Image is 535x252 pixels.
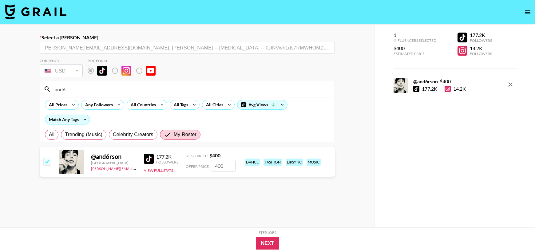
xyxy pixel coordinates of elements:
[40,58,83,63] div: Currency
[40,63,83,78] div: Remove selected talent to change your currency
[307,159,321,166] div: music
[127,100,157,109] div: All Countries
[81,100,114,109] div: Any Followers
[470,38,492,43] div: Followers
[88,58,160,63] div: Platform
[91,165,240,171] a: [PERSON_NAME][EMAIL_ADDRESS][PERSON_NAME][PERSON_NAME][DOMAIN_NAME]
[146,66,156,76] img: YouTube
[113,131,153,138] span: Celebrity Creators
[413,78,438,84] strong: @ and6rson
[521,6,534,18] button: open drawer
[170,100,189,109] div: All Tags
[209,152,220,158] strong: $ 400
[394,45,436,51] div: $400
[202,100,224,109] div: All Cities
[121,66,131,76] img: Instagram
[97,66,107,76] img: TikTok
[91,153,137,160] div: @ and6rson
[445,86,466,92] div: 14.2K
[259,230,276,235] div: Step 1 of 2
[264,159,282,166] div: fashion
[422,86,437,92] div: 177.2K
[41,65,81,76] div: USD
[286,159,303,166] div: lipsync
[174,131,196,138] span: My Roster
[88,64,160,77] div: Remove selected talent to change platforms
[504,78,517,91] button: remove
[65,131,102,138] span: Trending (Music)
[394,32,436,38] div: 1
[156,160,178,164] div: Followers
[470,32,492,38] div: 177.2K
[256,237,279,250] button: Next
[45,115,90,124] div: Match Any Tags
[186,154,208,158] span: Song Price:
[5,4,66,19] img: Grail Talent
[156,154,178,160] div: 177.2K
[394,38,436,43] div: Influencers Selected
[45,100,69,109] div: All Prices
[413,78,466,85] div: - $ 400
[144,168,173,173] button: View Full Stats
[51,84,331,94] input: Search by User Name
[211,160,236,171] input: 400
[186,164,210,169] span: Offer Price:
[394,51,436,56] div: Estimated Price
[470,45,492,51] div: 14.2K
[49,131,54,138] span: All
[245,159,260,166] div: dance
[470,51,492,56] div: Followers
[91,160,137,165] div: [GEOGRAPHIC_DATA]
[144,154,154,164] img: TikTok
[237,100,287,109] div: Avg Views
[40,34,335,41] label: Select a [PERSON_NAME]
